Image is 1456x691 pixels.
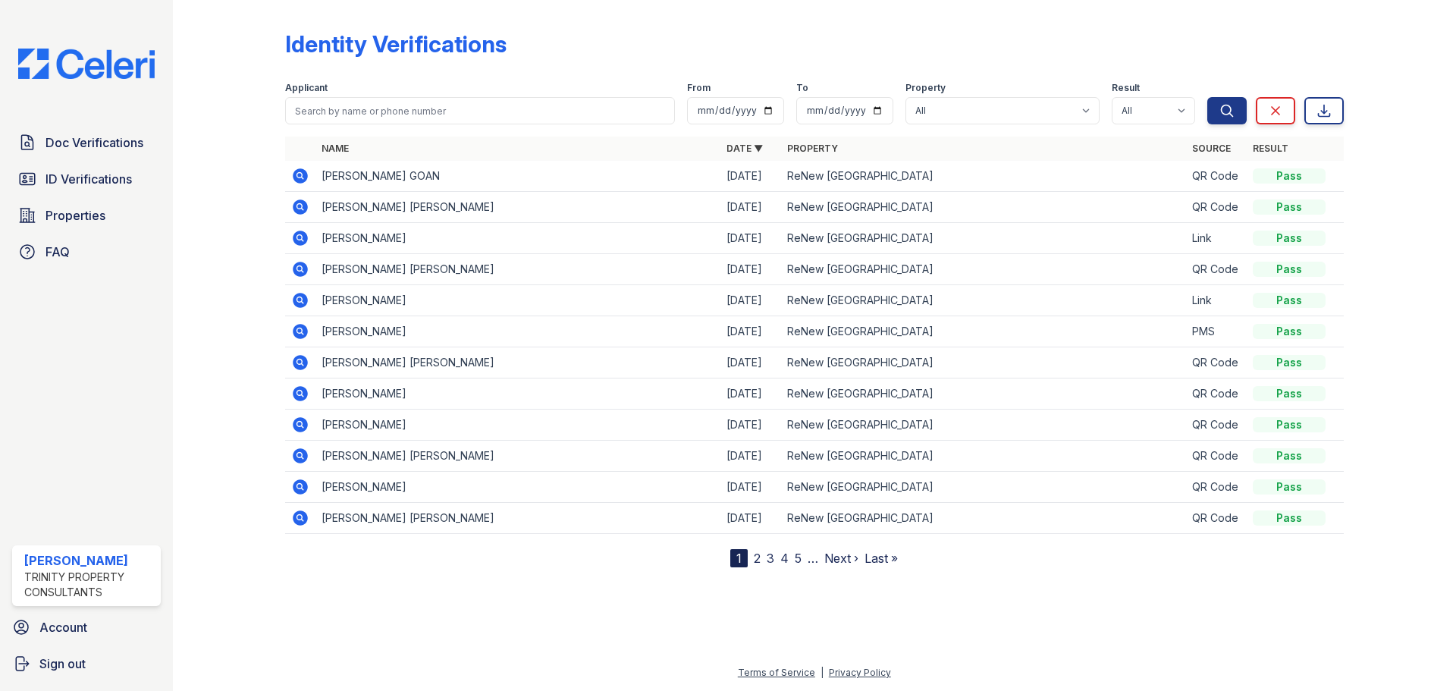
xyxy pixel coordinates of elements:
[720,316,781,347] td: [DATE]
[315,441,720,472] td: [PERSON_NAME] [PERSON_NAME]
[1253,231,1326,246] div: Pass
[1186,192,1247,223] td: QR Code
[45,206,105,225] span: Properties
[730,549,748,567] div: 1
[720,161,781,192] td: [DATE]
[780,551,789,566] a: 4
[1253,448,1326,463] div: Pass
[1253,386,1326,401] div: Pass
[720,285,781,316] td: [DATE]
[781,192,1186,223] td: ReNew [GEOGRAPHIC_DATA]
[39,655,86,673] span: Sign out
[315,316,720,347] td: [PERSON_NAME]
[315,223,720,254] td: [PERSON_NAME]
[322,143,349,154] a: Name
[12,127,161,158] a: Doc Verifications
[781,472,1186,503] td: ReNew [GEOGRAPHIC_DATA]
[781,316,1186,347] td: ReNew [GEOGRAPHIC_DATA]
[720,472,781,503] td: [DATE]
[781,410,1186,441] td: ReNew [GEOGRAPHIC_DATA]
[1186,378,1247,410] td: QR Code
[315,410,720,441] td: [PERSON_NAME]
[1112,82,1140,94] label: Result
[720,254,781,285] td: [DATE]
[45,243,70,261] span: FAQ
[720,378,781,410] td: [DATE]
[315,192,720,223] td: [PERSON_NAME] [PERSON_NAME]
[726,143,763,154] a: Date ▼
[720,347,781,378] td: [DATE]
[6,649,167,679] a: Sign out
[1186,410,1247,441] td: QR Code
[1186,285,1247,316] td: Link
[285,30,507,58] div: Identity Verifications
[1186,472,1247,503] td: QR Code
[12,164,161,194] a: ID Verifications
[6,49,167,79] img: CE_Logo_Blue-a8612792a0a2168367f1c8372b55b34899dd931a85d93a1a3d3e32e68fde9ad4.png
[829,667,891,678] a: Privacy Policy
[808,549,818,567] span: …
[720,410,781,441] td: [DATE]
[285,82,328,94] label: Applicant
[1253,479,1326,495] div: Pass
[1186,441,1247,472] td: QR Code
[1253,324,1326,339] div: Pass
[24,570,155,600] div: Trinity Property Consultants
[781,347,1186,378] td: ReNew [GEOGRAPHIC_DATA]
[767,551,774,566] a: 3
[781,223,1186,254] td: ReNew [GEOGRAPHIC_DATA]
[1186,503,1247,534] td: QR Code
[12,237,161,267] a: FAQ
[12,200,161,231] a: Properties
[720,192,781,223] td: [DATE]
[720,223,781,254] td: [DATE]
[285,97,675,124] input: Search by name or phone number
[1186,223,1247,254] td: Link
[1186,347,1247,378] td: QR Code
[781,441,1186,472] td: ReNew [GEOGRAPHIC_DATA]
[781,378,1186,410] td: ReNew [GEOGRAPHIC_DATA]
[1253,355,1326,370] div: Pass
[781,503,1186,534] td: ReNew [GEOGRAPHIC_DATA]
[315,285,720,316] td: [PERSON_NAME]
[1186,161,1247,192] td: QR Code
[24,551,155,570] div: [PERSON_NAME]
[45,133,143,152] span: Doc Verifications
[905,82,946,94] label: Property
[315,378,720,410] td: [PERSON_NAME]
[315,347,720,378] td: [PERSON_NAME] [PERSON_NAME]
[720,441,781,472] td: [DATE]
[781,161,1186,192] td: ReNew [GEOGRAPHIC_DATA]
[796,82,808,94] label: To
[781,254,1186,285] td: ReNew [GEOGRAPHIC_DATA]
[315,254,720,285] td: [PERSON_NAME] [PERSON_NAME]
[738,667,815,678] a: Terms of Service
[687,82,711,94] label: From
[315,472,720,503] td: [PERSON_NAME]
[315,503,720,534] td: [PERSON_NAME] [PERSON_NAME]
[1253,199,1326,215] div: Pass
[1253,510,1326,526] div: Pass
[6,612,167,642] a: Account
[864,551,898,566] a: Last »
[1253,262,1326,277] div: Pass
[824,551,858,566] a: Next ›
[1253,417,1326,432] div: Pass
[1253,293,1326,308] div: Pass
[821,667,824,678] div: |
[781,285,1186,316] td: ReNew [GEOGRAPHIC_DATA]
[1186,316,1247,347] td: PMS
[795,551,802,566] a: 5
[315,161,720,192] td: [PERSON_NAME] GOAN
[45,170,132,188] span: ID Verifications
[39,618,87,636] span: Account
[787,143,838,154] a: Property
[1253,168,1326,184] div: Pass
[1253,143,1288,154] a: Result
[754,551,761,566] a: 2
[1186,254,1247,285] td: QR Code
[1192,143,1231,154] a: Source
[720,503,781,534] td: [DATE]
